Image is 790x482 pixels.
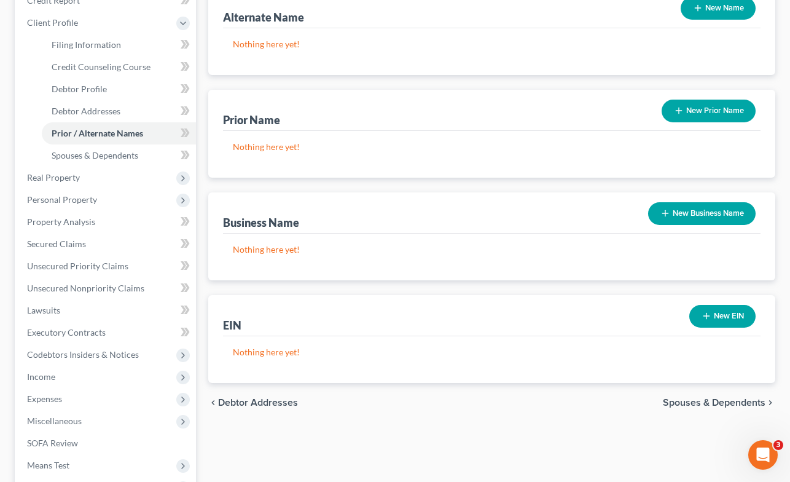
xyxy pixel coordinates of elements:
div: Business Name [223,215,299,230]
span: Spouses & Dependents [663,398,765,408]
p: Nothing here yet! [233,243,751,256]
a: Debtor Profile [42,78,196,100]
i: chevron_right [765,398,775,408]
div: Alternate Name [223,10,304,25]
span: Debtor Addresses [52,106,120,116]
a: Unsecured Priority Claims [17,255,196,277]
span: Expenses [27,393,62,404]
iframe: Intercom live chat [748,440,778,470]
span: Debtor Profile [52,84,107,94]
span: Debtor Addresses [218,398,298,408]
span: Miscellaneous [27,416,82,426]
button: New Business Name [648,202,756,225]
a: Property Analysis [17,211,196,233]
span: Income [27,371,55,382]
span: Prior / Alternate Names [52,128,143,138]
span: Means Test [27,460,69,470]
button: Spouses & Dependents chevron_right [663,398,775,408]
span: Credit Counseling Course [52,61,151,72]
span: Unsecured Nonpriority Claims [27,283,144,293]
p: Nothing here yet! [233,346,751,358]
a: Prior / Alternate Names [42,122,196,144]
span: Spouses & Dependents [52,150,138,160]
span: SOFA Review [27,438,78,448]
i: chevron_left [208,398,218,408]
div: EIN [223,318,241,333]
span: Lawsuits [27,305,60,315]
button: New Prior Name [662,100,756,122]
div: Prior Name [223,113,280,127]
span: Client Profile [27,17,78,28]
span: Personal Property [27,194,97,205]
a: Credit Counseling Course [42,56,196,78]
span: Filing Information [52,39,121,50]
a: Debtor Addresses [42,100,196,122]
p: Nothing here yet! [233,141,751,153]
a: Spouses & Dependents [42,144,196,167]
p: Nothing here yet! [233,38,751,50]
span: Property Analysis [27,216,95,227]
a: Lawsuits [17,299,196,322]
button: New EIN [689,305,756,328]
a: SOFA Review [17,432,196,454]
button: chevron_left Debtor Addresses [208,398,298,408]
span: Unsecured Priority Claims [27,261,128,271]
a: Secured Claims [17,233,196,255]
span: 3 [773,440,783,450]
a: Filing Information [42,34,196,56]
span: Codebtors Insiders & Notices [27,349,139,360]
span: Secured Claims [27,239,86,249]
a: Executory Contracts [17,322,196,344]
a: Unsecured Nonpriority Claims [17,277,196,299]
span: Executory Contracts [27,327,106,338]
span: Real Property [27,172,80,183]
